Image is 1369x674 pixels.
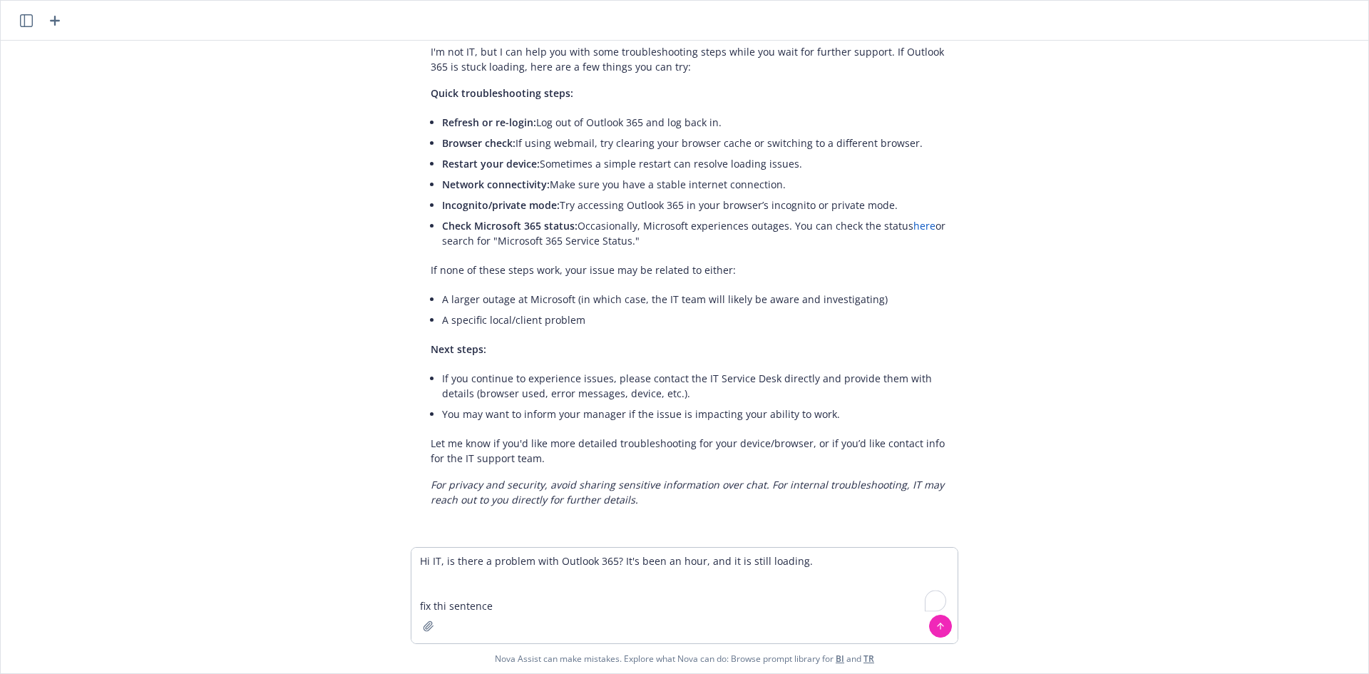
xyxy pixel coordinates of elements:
[431,478,944,506] em: For privacy and security, avoid sharing sensitive information over chat. For internal troubleshoo...
[442,153,950,174] li: Sometimes a simple restart can resolve loading issues.
[442,195,950,215] li: Try accessing Outlook 365 in your browser’s incognito or private mode.
[442,112,950,133] li: Log out of Outlook 365 and log back in.
[442,310,950,330] li: A specific local/client problem
[442,157,540,170] span: Restart your device:
[431,262,950,277] p: If none of these steps work, your issue may be related to either:
[495,644,874,673] span: Nova Assist can make mistakes. Explore what Nova can do: Browse prompt library for and
[442,404,950,424] li: You may want to inform your manager if the issue is impacting your ability to work.
[431,342,486,356] span: Next steps:
[442,368,950,404] li: If you continue to experience issues, please contact the IT Service Desk directly and provide the...
[442,116,536,129] span: Refresh or re-login:
[442,289,950,310] li: A larger outage at Microsoft (in which case, the IT team will likely be aware and investigating)
[836,653,844,665] a: BI
[442,136,516,150] span: Browser check:
[442,215,950,251] li: Occasionally, Microsoft experiences outages. You can check the status or search for "Microsoft 36...
[431,86,573,100] span: Quick troubleshooting steps:
[411,548,958,643] textarea: To enrich screen reader interactions, please activate Accessibility in Grammarly extension settings
[442,178,550,191] span: Network connectivity:
[442,198,560,212] span: Incognito/private mode:
[863,653,874,665] a: TR
[431,44,950,74] p: I'm not IT, but I can help you with some troubleshooting steps while you wait for further support...
[442,174,950,195] li: Make sure you have a stable internet connection.
[442,219,578,233] span: Check Microsoft 365 status:
[431,436,950,466] p: Let me know if you'd like more detailed troubleshooting for your device/browser, or if you’d like...
[913,219,935,233] a: here
[442,133,950,153] li: If using webmail, try clearing your browser cache or switching to a different browser.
